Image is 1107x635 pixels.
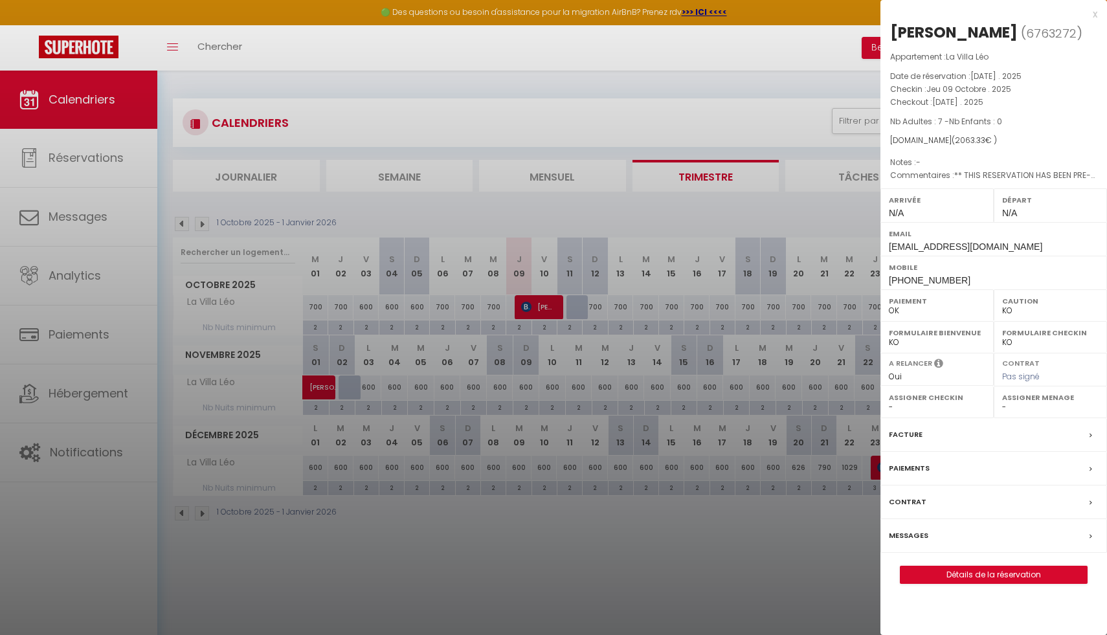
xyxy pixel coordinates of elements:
[916,157,921,168] span: -
[949,116,1002,127] span: Nb Enfants : 0
[955,135,985,146] span: 2063.33
[890,156,1097,169] p: Notes :
[890,169,1097,182] p: Commentaires :
[1026,25,1077,41] span: 6763272
[926,84,1011,95] span: Jeu 09 Octobre . 2025
[889,391,985,404] label: Assigner Checkin
[900,566,1088,584] button: Détails de la réservation
[934,358,943,372] i: Sélectionner OUI si vous souhaiter envoyer les séquences de messages post-checkout
[1002,371,1040,382] span: Pas signé
[889,241,1042,252] span: [EMAIL_ADDRESS][DOMAIN_NAME]
[889,208,904,218] span: N/A
[1002,326,1099,339] label: Formulaire Checkin
[880,6,1097,22] div: x
[890,83,1097,96] p: Checkin :
[890,70,1097,83] p: Date de réservation :
[889,326,985,339] label: Formulaire Bienvenue
[1002,391,1099,404] label: Assigner Menage
[889,529,928,542] label: Messages
[889,495,926,509] label: Contrat
[889,227,1099,240] label: Email
[889,261,1099,274] label: Mobile
[890,116,1002,127] span: Nb Adultes : 7 -
[890,96,1097,109] p: Checkout :
[970,71,1022,82] span: [DATE] . 2025
[952,135,997,146] span: ( € )
[889,194,985,206] label: Arrivée
[889,358,932,369] label: A relancer
[946,51,989,62] span: La Villa Léo
[932,96,983,107] span: [DATE] . 2025
[1002,208,1017,218] span: N/A
[890,50,1097,63] p: Appartement :
[1021,24,1082,42] span: ( )
[1002,194,1099,206] label: Départ
[889,428,922,441] label: Facture
[889,275,970,285] span: [PHONE_NUMBER]
[1002,358,1040,366] label: Contrat
[890,22,1018,43] div: [PERSON_NAME]
[889,295,985,307] label: Paiement
[889,462,930,475] label: Paiements
[890,135,1097,147] div: [DOMAIN_NAME]
[900,566,1087,583] a: Détails de la réservation
[1002,295,1099,307] label: Caution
